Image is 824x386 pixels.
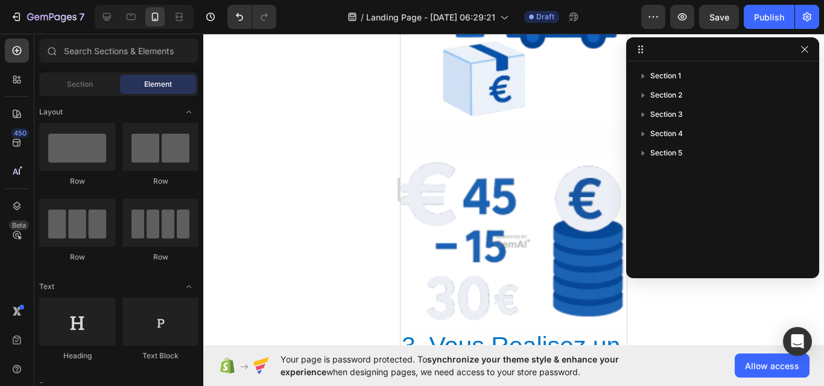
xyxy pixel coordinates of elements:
[9,220,29,230] div: Beta
[366,11,495,23] span: Landing Page - [DATE] 06:29:21
[227,5,276,29] div: Undo/Redo
[11,128,29,138] div: 450
[699,5,739,29] button: Save
[179,102,198,122] span: Toggle open
[122,252,198,263] div: Row
[536,11,554,22] span: Draft
[39,252,115,263] div: Row
[650,108,683,120] span: Section 3
[783,327,812,356] div: Open Intercom Messenger
[745,360,799,372] span: Allow access
[39,350,115,361] div: Heading
[179,277,198,296] span: Toggle open
[280,353,666,378] span: Your page is password protected. To when designing pages, we need access to your store password.
[650,89,682,101] span: Section 2
[744,5,794,29] button: Publish
[39,39,198,63] input: Search Sections & Elements
[650,128,683,140] span: Section 4
[650,70,681,82] span: Section 1
[122,176,198,187] div: Row
[122,350,198,361] div: Text Block
[39,281,54,292] span: Text
[5,5,90,29] button: 7
[144,79,172,90] span: Element
[361,11,364,23] span: /
[39,176,115,187] div: Row
[754,11,784,23] div: Publish
[39,107,63,117] span: Layout
[79,10,84,24] p: 7
[280,354,619,377] span: synchronize your theme style & enhance your experience
[650,147,682,159] span: Section 5
[401,34,627,345] iframe: Design area
[709,12,729,22] span: Save
[67,79,93,90] span: Section
[735,353,810,378] button: Allow access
